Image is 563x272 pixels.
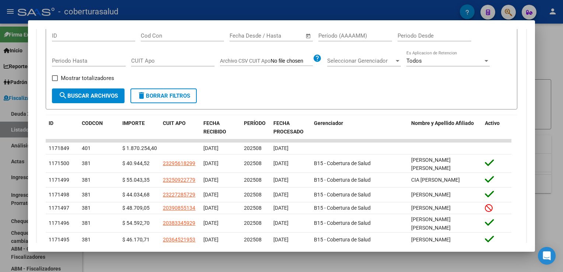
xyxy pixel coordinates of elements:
[163,192,195,198] span: 23227285729
[273,192,289,198] span: [DATE]
[203,205,218,211] span: [DATE]
[273,237,289,243] span: [DATE]
[163,237,195,243] span: 20364521953
[538,247,556,265] div: Open Intercom Messenger
[485,120,500,126] span: Activo
[49,205,69,211] span: 1171497
[244,120,266,126] span: PERÍODO
[314,177,371,183] span: B15 - Cobertura de Salud
[52,88,125,103] button: Buscar Archivos
[273,220,289,226] span: [DATE]
[163,205,195,211] span: 20390855134
[482,115,511,140] datatable-header-cell: Activo
[163,220,195,226] span: 20383345929
[82,160,91,166] span: 381
[230,32,259,39] input: Fecha inicio
[130,88,197,103] button: Borrar Filtros
[244,160,262,166] span: 202508
[314,120,343,126] span: Gerenciador
[160,115,200,140] datatable-header-cell: CUIT APO
[327,57,394,64] span: Seleccionar Gerenciador
[203,192,218,198] span: [DATE]
[122,145,157,151] span: $ 1.870.254,40
[119,115,160,140] datatable-header-cell: IMPORTE
[411,177,460,183] span: CIA [PERSON_NAME]
[273,177,289,183] span: [DATE]
[270,115,311,140] datatable-header-cell: FECHA PROCESADO
[314,205,371,211] span: B15 - Cobertura de Salud
[82,205,91,211] span: 381
[49,177,69,183] span: 1171499
[203,160,218,166] span: [DATE]
[59,91,67,100] mat-icon: search
[137,91,146,100] mat-icon: delete
[163,160,195,166] span: 23295618299
[244,237,262,243] span: 202508
[411,216,451,231] span: [PERSON_NAME] [PERSON_NAME]
[59,93,118,99] span: Buscar Archivos
[79,115,105,140] datatable-header-cell: CODCON
[49,145,69,151] span: 1171849
[122,220,150,226] span: $ 54.592,70
[82,120,103,126] span: CODCON
[203,145,218,151] span: [DATE]
[49,237,69,243] span: 1171495
[244,145,262,151] span: 202508
[411,237,451,243] span: [PERSON_NAME]
[244,220,262,226] span: 202508
[200,115,241,140] datatable-header-cell: FECHA RECIBIDO
[49,192,69,198] span: 1171498
[122,192,150,198] span: $ 44.034,68
[244,177,262,183] span: 202508
[122,160,150,166] span: $ 40.944,52
[82,220,91,226] span: 381
[241,115,270,140] datatable-header-cell: PERÍODO
[82,177,91,183] span: 381
[408,115,482,140] datatable-header-cell: Nombre y Apellido Afiliado
[313,54,322,63] mat-icon: help
[122,120,145,126] span: IMPORTE
[314,220,371,226] span: B15 - Cobertura de Salud
[82,192,91,198] span: 381
[304,32,312,40] button: Open calendar
[220,58,270,64] span: Archivo CSV CUIT Apo
[314,192,371,198] span: B15 - Cobertura de Salud
[244,205,262,211] span: 202508
[411,205,451,211] span: [PERSON_NAME]
[122,205,150,211] span: $ 48.709,05
[61,74,114,83] span: Mostrar totalizadores
[203,177,218,183] span: [DATE]
[273,120,304,135] span: FECHA PROCESADO
[311,115,408,140] datatable-header-cell: Gerenciador
[49,120,53,126] span: ID
[163,120,186,126] span: CUIT APO
[270,58,313,64] input: Archivo CSV CUIT Apo
[273,145,289,151] span: [DATE]
[314,160,371,166] span: B15 - Cobertura de Salud
[244,192,262,198] span: 202508
[273,205,289,211] span: [DATE]
[82,145,91,151] span: 401
[273,160,289,166] span: [DATE]
[266,32,302,39] input: Fecha fin
[203,237,218,243] span: [DATE]
[46,115,79,140] datatable-header-cell: ID
[411,192,451,198] span: [PERSON_NAME]
[122,237,150,243] span: $ 46.170,71
[163,177,195,183] span: 23250922779
[49,160,69,166] span: 1171500
[406,57,422,64] span: Todos
[411,120,474,126] span: Nombre y Apellido Afiliado
[314,237,371,243] span: B15 - Cobertura de Salud
[49,220,69,226] span: 1171496
[82,237,91,243] span: 381
[203,220,218,226] span: [DATE]
[122,177,150,183] span: $ 55.043,35
[203,120,226,135] span: FECHA RECIBIDO
[411,157,451,171] span: [PERSON_NAME] [PERSON_NAME]
[137,93,190,99] span: Borrar Filtros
